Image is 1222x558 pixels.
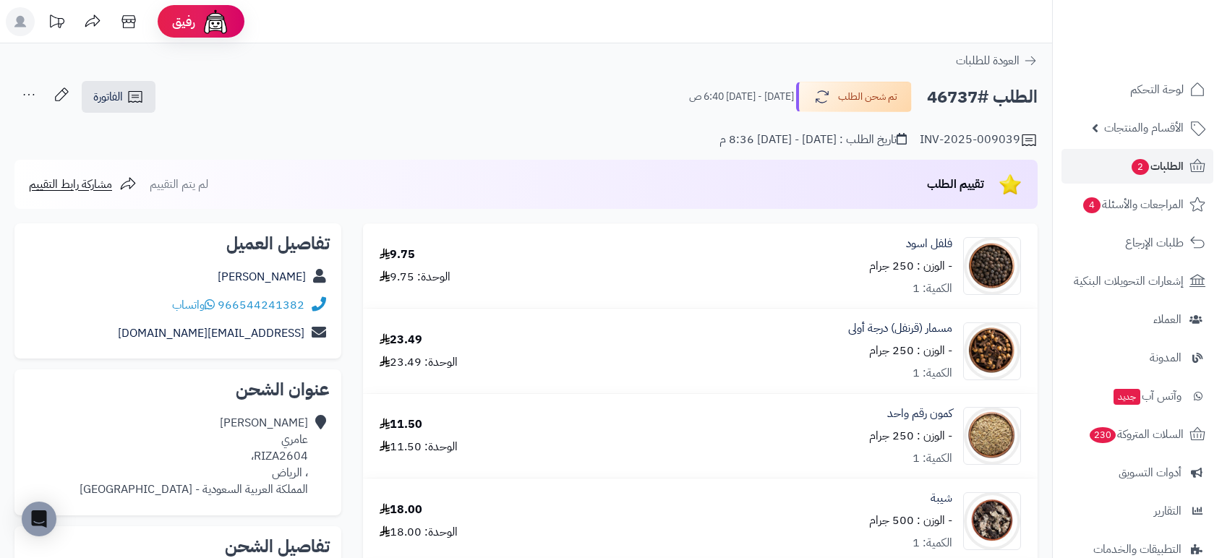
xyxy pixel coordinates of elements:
span: الأقسام والمنتجات [1104,118,1184,138]
span: التقارير [1154,501,1182,521]
a: مسمار (قرنفل) درجة أولى [848,320,952,337]
a: لوحة التحكم [1061,72,1213,107]
span: رفيق [172,13,195,30]
img: _%D9%82%D8%B1%D9%86%D9%82%D9%84-90x90.jpg [964,322,1020,380]
a: تحديثات المنصة [38,7,74,40]
span: تقييم الطلب [927,176,984,193]
div: الوحدة: 18.00 [380,524,458,541]
span: المدونة [1150,348,1182,368]
a: شيبة [931,490,952,507]
small: [DATE] - [DATE] 6:40 ص [689,90,794,104]
img: ai-face.png [201,7,230,36]
div: 9.75 [380,246,415,263]
small: - الوزن : 250 جرام [869,342,952,359]
span: السلات المتروكة [1088,424,1184,445]
button: تم شحن الطلب [796,82,912,112]
div: [PERSON_NAME] عامري RIZA2604، ، الرياض المملكة العربية السعودية - [GEOGRAPHIC_DATA] [80,415,308,497]
span: 4 [1083,197,1101,213]
span: جديد [1114,389,1140,405]
span: المراجعات والأسئلة [1082,194,1184,215]
a: أدوات التسويق [1061,455,1213,490]
img: logo-2.png [1124,40,1208,71]
div: INV-2025-009039 [920,132,1038,149]
small: - الوزن : 250 جرام [869,257,952,275]
div: تاريخ الطلب : [DATE] - [DATE] 8:36 م [719,132,907,148]
small: - الوزن : 500 جرام [869,512,952,529]
span: الطلبات [1130,156,1184,176]
a: [EMAIL_ADDRESS][DOMAIN_NAME] [118,325,304,342]
div: الكمية: 1 [913,280,952,297]
div: 11.50 [380,416,422,433]
a: المراجعات والأسئلة4 [1061,187,1213,222]
div: الوحدة: 23.49 [380,354,458,371]
div: الكمية: 1 [913,535,952,551]
span: طلبات الإرجاع [1125,233,1184,253]
span: مشاركة رابط التقييم [29,176,112,193]
img: Cumin-90x90.jpg [964,407,1020,465]
a: كمون رقم واحد [887,405,952,422]
span: أدوات التسويق [1119,463,1182,483]
img: 1628192322-Wormwood-90x90.jpg [964,492,1020,550]
img: %20%D8%A7%D8%B3%D9%88%D8%AF-90x90.jpg [964,237,1020,295]
small: - الوزن : 250 جرام [869,427,952,445]
div: الكمية: 1 [913,450,952,467]
span: لوحة التحكم [1130,80,1184,100]
div: الكمية: 1 [913,365,952,382]
a: إشعارات التحويلات البنكية [1061,264,1213,299]
span: إشعارات التحويلات البنكية [1074,271,1184,291]
span: العملاء [1153,309,1182,330]
div: الوحدة: 9.75 [380,269,450,286]
a: طلبات الإرجاع [1061,226,1213,260]
a: التقارير [1061,494,1213,528]
h2: تفاصيل الشحن [26,538,330,555]
span: 230 [1090,427,1116,443]
a: المدونة [1061,340,1213,375]
a: العودة للطلبات [956,52,1038,69]
div: 23.49 [380,332,422,348]
a: مشاركة رابط التقييم [29,176,137,193]
span: العودة للطلبات [956,52,1020,69]
h2: عنوان الشحن [26,381,330,398]
a: 966544241382 [218,296,304,314]
h2: الطلب #46737 [927,82,1038,112]
a: السلات المتروكة230 [1061,417,1213,452]
a: العملاء [1061,302,1213,337]
span: لم يتم التقييم [150,176,208,193]
span: الفاتورة [93,88,123,106]
div: 18.00 [380,502,422,518]
a: الفاتورة [82,81,155,113]
a: وآتس آبجديد [1061,379,1213,413]
a: الطلبات2 [1061,149,1213,184]
a: واتساب [172,296,215,314]
h2: تفاصيل العميل [26,235,330,252]
div: Open Intercom Messenger [22,502,56,536]
span: 2 [1132,159,1149,175]
a: فلفل اسود [906,236,952,252]
div: الوحدة: 11.50 [380,439,458,455]
span: وآتس آب [1112,386,1182,406]
a: [PERSON_NAME] [218,268,306,286]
